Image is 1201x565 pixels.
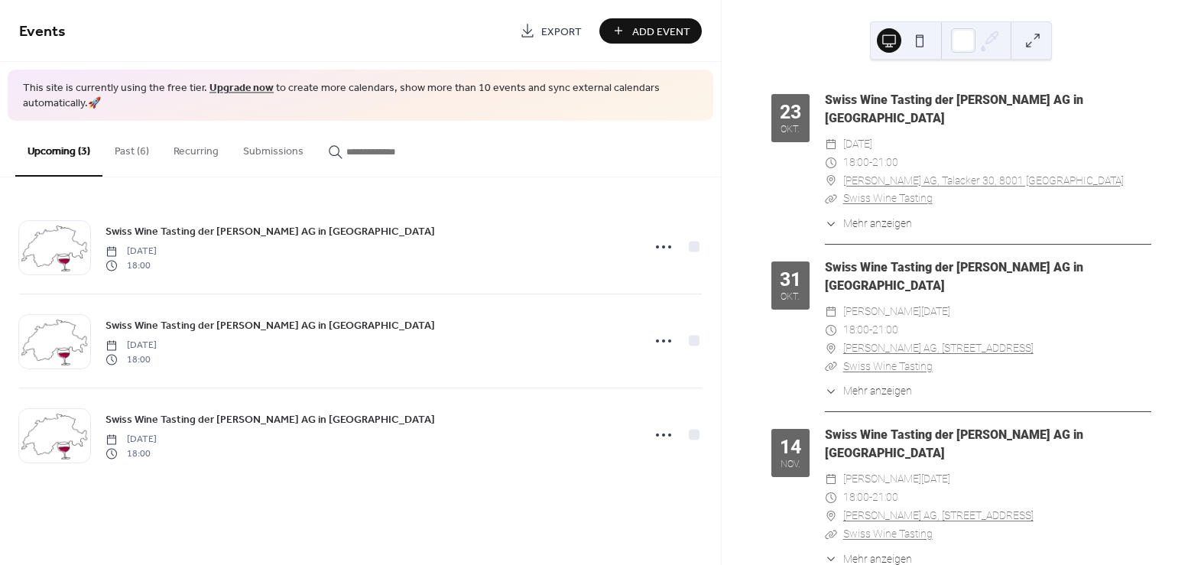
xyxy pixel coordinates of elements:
span: 18:00 [105,446,157,460]
span: [DATE] [843,135,872,154]
div: ​ [825,525,837,544]
div: ​ [825,135,837,154]
div: ​ [825,489,837,507]
button: ​Mehr anzeigen [825,383,912,399]
div: ​ [825,154,837,172]
button: ​Mehr anzeigen [825,216,912,232]
span: Swiss Wine Tasting der [PERSON_NAME] AG in [GEOGRAPHIC_DATA] [105,412,435,428]
span: Swiss Wine Tasting der [PERSON_NAME] AG in [GEOGRAPHIC_DATA] [105,318,435,334]
span: This site is currently using the free tier. to create more calendars, show more than 10 events an... [23,81,698,111]
button: Upcoming (3) [15,121,102,177]
div: ​ [825,383,837,399]
span: [DATE] [105,433,157,446]
span: Mehr anzeigen [843,216,912,232]
span: - [869,489,872,507]
span: Swiss Wine Tasting der [PERSON_NAME] AG in [GEOGRAPHIC_DATA] [105,224,435,240]
a: Swiss Wine Tasting der [PERSON_NAME] AG in [GEOGRAPHIC_DATA] [825,93,1083,125]
span: 18:00 [105,258,157,272]
a: Upgrade now [209,78,274,99]
div: 31 [780,270,801,289]
div: ​ [825,172,837,190]
span: [DATE] [105,245,157,258]
span: - [869,154,872,172]
a: Swiss Wine Tasting der [PERSON_NAME] AG in [GEOGRAPHIC_DATA] [825,427,1083,460]
span: Mehr anzeigen [843,383,912,399]
div: ​ [825,190,837,208]
a: Swiss Wine Tasting der [PERSON_NAME] AG in [GEOGRAPHIC_DATA] [825,260,1083,293]
span: 18:00 [843,321,869,339]
button: Add Event [599,18,702,44]
div: ​ [825,470,837,489]
span: 18:00 [843,154,869,172]
span: Export [541,24,582,40]
span: [DATE] [105,339,157,352]
a: [PERSON_NAME] AG, [STREET_ADDRESS] [843,507,1034,525]
button: Recurring [161,121,231,175]
span: [PERSON_NAME][DATE] [843,470,950,489]
span: 21:00 [872,321,898,339]
a: Export [508,18,593,44]
span: [PERSON_NAME][DATE] [843,303,950,321]
div: Okt. [781,292,800,302]
a: Swiss Wine Tasting [843,192,933,204]
div: ​ [825,358,837,376]
a: Swiss Wine Tasting [843,360,933,372]
div: 23 [780,102,801,122]
div: 14 [780,437,801,456]
a: Swiss Wine Tasting der [PERSON_NAME] AG in [GEOGRAPHIC_DATA] [105,411,435,428]
div: ​ [825,339,837,358]
div: Nov. [781,459,800,469]
span: 21:00 [872,154,898,172]
div: ​ [825,303,837,321]
a: Swiss Wine Tasting der [PERSON_NAME] AG in [GEOGRAPHIC_DATA] [105,317,435,334]
a: [PERSON_NAME] AG, Talacker 30, 8001 [GEOGRAPHIC_DATA] [843,172,1124,190]
span: Add Event [632,24,690,40]
div: ​ [825,507,837,525]
a: [PERSON_NAME] AG, [STREET_ADDRESS] [843,339,1034,358]
a: Swiss Wine Tasting der [PERSON_NAME] AG in [GEOGRAPHIC_DATA] [105,222,435,240]
span: Events [19,17,66,47]
div: ​ [825,216,837,232]
div: ​ [825,321,837,339]
span: - [869,321,872,339]
span: 18:00 [843,489,869,507]
span: 21:00 [872,489,898,507]
span: 18:00 [105,352,157,366]
div: Okt. [781,125,800,135]
button: Submissions [231,121,316,175]
button: Past (6) [102,121,161,175]
a: Swiss Wine Tasting [843,528,933,540]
